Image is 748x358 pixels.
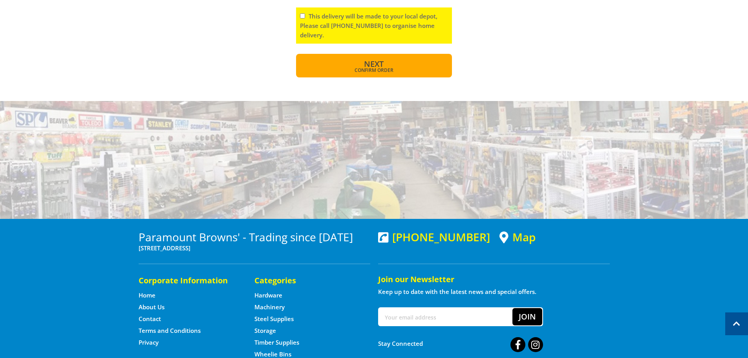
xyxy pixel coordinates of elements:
[296,54,452,77] button: Next Confirm order
[254,275,355,286] h5: Categories
[300,13,305,18] input: Please read and complete.
[139,315,161,323] a: Go to the Contact page
[139,338,159,347] a: Go to the Privacy page
[139,327,201,335] a: Go to the Terms and Conditions page
[254,327,276,335] a: Go to the Storage page
[254,315,294,323] a: Go to the Steel Supplies page
[499,231,536,244] a: View a map of Gepps Cross location
[139,231,370,243] h3: Paramount Browns' - Trading since [DATE]
[378,334,543,353] div: Stay Connected
[139,243,370,253] p: [STREET_ADDRESS]
[254,303,285,311] a: Go to the Machinery page
[139,275,239,286] h5: Corporate Information
[378,287,610,296] p: Keep up to date with the latest news and special offers.
[254,338,299,347] a: Go to the Timber Supplies page
[139,291,155,299] a: Go to the Home page
[379,308,512,325] input: Your email address
[254,291,282,299] a: Go to the Hardware page
[364,59,384,69] span: Next
[378,274,610,285] h5: Join our Newsletter
[139,303,165,311] a: Go to the About Us page
[512,308,542,325] button: Join
[313,68,435,73] span: Confirm order
[300,12,437,39] label: This delivery will be made to your local depot, Please call [PHONE_NUMBER] to organise home deliv...
[378,231,490,243] div: [PHONE_NUMBER]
